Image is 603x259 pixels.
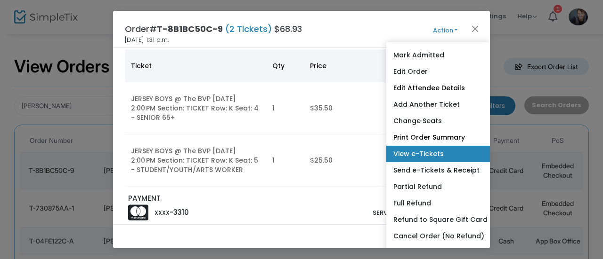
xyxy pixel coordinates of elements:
[386,129,490,146] a: Print Order Summary
[125,49,478,187] div: Data table
[125,82,267,134] td: JERSEY BOYS @ The BVP [DATE] 2:00 PM Section: TICKET Row: K Seat: 4 - SENIOR 65+
[128,193,297,204] p: PAYMENT
[125,49,267,82] th: Ticket
[155,209,170,217] span: XXXX
[157,23,223,35] span: T-8B1BC50C-9
[350,224,431,233] p: Tax Total
[386,179,490,195] a: Partial Refund
[386,80,490,96] a: Edit Attendee Details
[386,228,490,244] a: Cancel Order (No Refund)
[350,193,431,203] p: Sub total
[386,162,490,179] a: Send e-Tickets & Receipt
[386,63,490,80] a: Edit Order
[417,25,473,36] button: Action
[304,82,394,134] td: $35.50
[304,134,394,187] td: $25.50
[386,195,490,212] a: Full Refund
[469,23,481,35] button: Close
[267,134,304,187] td: 1
[125,23,302,35] h4: Order# $68.93
[304,49,394,82] th: Price
[223,23,274,35] span: (2 Tickets)
[386,47,490,63] a: Mark Admitted
[386,212,490,228] a: Refund to Square Gift Card
[386,96,490,113] a: Add Another Ticket
[267,49,304,82] th: Qty
[125,35,169,45] span: [DATE] 1:31 p.m.
[267,82,304,134] td: 1
[350,208,431,218] p: Service Fee Total
[125,134,267,187] td: JERSEY BOYS @ The BVP [DATE] 2:00 PM Section: TICKET Row: K Seat: 5 - STUDENT/YOUTH/ARTS WORKER
[386,113,490,129] a: Change Seats
[386,146,490,162] a: View e-Tickets
[170,207,189,217] span: -3310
